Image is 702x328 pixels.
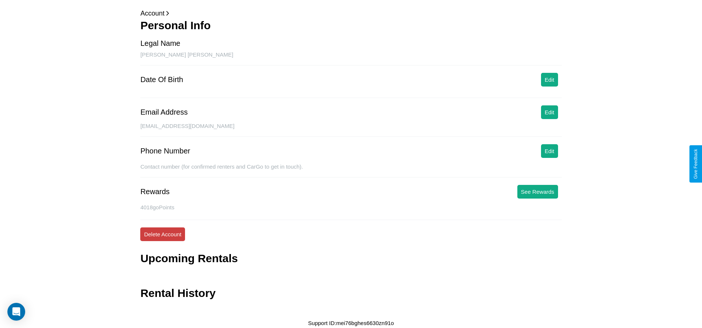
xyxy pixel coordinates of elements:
[140,7,561,19] p: Account
[140,287,215,300] h3: Rental History
[541,144,558,158] button: Edit
[140,51,561,65] div: [PERSON_NAME] [PERSON_NAME]
[693,149,698,179] div: Give Feedback
[140,227,185,241] button: Delete Account
[140,123,561,137] div: [EMAIL_ADDRESS][DOMAIN_NAME]
[308,318,394,328] p: Support ID: mei76bghes6630zn91o
[140,75,183,84] div: Date Of Birth
[140,252,238,265] h3: Upcoming Rentals
[140,202,561,212] p: 4018 goPoints
[541,105,558,119] button: Edit
[517,185,558,199] button: See Rewards
[140,19,561,32] h3: Personal Info
[140,39,180,48] div: Legal Name
[140,147,190,155] div: Phone Number
[140,187,169,196] div: Rewards
[140,163,561,177] div: Contact number (for confirmed renters and CarGo to get in touch).
[541,73,558,87] button: Edit
[140,108,188,116] div: Email Address
[7,303,25,321] div: Open Intercom Messenger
